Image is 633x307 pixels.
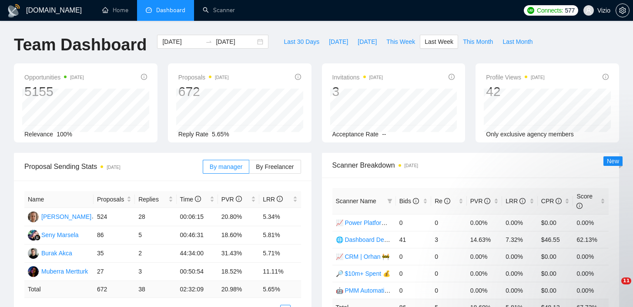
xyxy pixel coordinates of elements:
span: -- [382,131,386,138]
div: 3 [332,83,383,100]
td: 3 [431,231,467,248]
button: [DATE] [353,35,382,49]
span: 100% [57,131,72,138]
span: info-circle [277,196,283,202]
div: Seny Marsela [41,230,79,240]
td: 86 [94,226,135,244]
iframe: Intercom live chat [603,277,624,298]
td: 20.80% [218,208,259,226]
td: 18.60% [218,226,259,244]
img: upwork-logo.png [527,7,534,14]
span: Scanner Breakdown [332,160,609,171]
td: 524 [94,208,135,226]
span: swap-right [205,38,212,45]
span: This Month [463,37,493,46]
button: This Week [382,35,420,49]
span: Proposals [178,72,229,83]
span: info-circle [449,74,455,80]
span: info-circle [576,203,583,209]
time: [DATE] [405,163,418,168]
td: Total [24,281,94,298]
td: 5.71% [259,244,301,263]
div: [PERSON_NAME] [41,212,91,221]
td: 3 [135,263,176,281]
button: [DATE] [324,35,353,49]
span: 11 [621,277,631,284]
a: setting [616,7,630,14]
td: 27 [94,263,135,281]
img: MM [28,266,39,277]
button: This Month [458,35,498,49]
td: 0.00% [467,214,502,231]
span: This Week [386,37,415,46]
a: 📈 CRM | Orhan 🚧 [336,253,390,260]
a: MMMuberra Mertturk [28,267,88,274]
td: 0 [431,248,467,265]
span: Last Week [425,37,453,46]
td: 02:32:09 [177,281,218,298]
div: Burak Akca [41,248,72,258]
span: setting [616,7,629,14]
span: [DATE] [329,37,348,46]
td: $0.00 [538,214,573,231]
td: 00:50:54 [177,263,218,281]
a: 🌐 Dashboard Dev | Orhan [336,236,409,243]
span: LRR [263,196,283,203]
time: [DATE] [531,75,544,80]
span: info-circle [519,198,526,204]
span: New [607,158,619,165]
td: 5.81% [259,226,301,244]
span: By Freelancer [256,163,294,170]
a: BABurak Akca [28,249,72,256]
span: Invitations [332,72,383,83]
span: filter [385,195,394,208]
span: Reply Rate [178,131,208,138]
span: Score [576,193,593,209]
span: CPR [541,198,562,205]
td: 0 [431,265,467,282]
a: searchScanner [203,7,235,14]
span: info-circle [603,74,609,80]
span: PVR [470,198,491,205]
h1: Team Dashboard [14,35,147,55]
td: 0 [396,265,432,282]
span: info-circle [236,196,242,202]
span: dashboard [146,7,152,13]
div: Muberra Mertturk [41,267,88,276]
span: Time [180,196,201,203]
th: Replies [135,191,176,208]
span: 577 [565,6,574,15]
button: Last 30 Days [279,35,324,49]
time: [DATE] [70,75,84,80]
td: 0.00% [573,282,609,299]
a: SMSeny Marsela [28,231,79,238]
span: Scanner Name [336,198,376,205]
td: 35 [94,244,135,263]
span: to [205,38,212,45]
span: Bids [399,198,419,205]
a: homeHome [102,7,128,14]
span: info-circle [141,74,147,80]
img: SK [28,211,39,222]
span: Acceptance Rate [332,131,379,138]
td: 5.65 % [259,281,301,298]
a: SK[PERSON_NAME] [28,213,91,220]
span: [DATE] [358,37,377,46]
span: Dashboard [156,7,185,14]
td: 38 [135,281,176,298]
span: Relevance [24,131,53,138]
time: [DATE] [107,165,120,170]
td: 5.34% [259,208,301,226]
a: 📈 Power Platform | Orhan 🚢 [336,219,418,226]
a: 🔎 $10m+ Spent 💰 [336,270,390,277]
button: setting [616,3,630,17]
td: 41 [396,231,432,248]
img: gigradar-bm.png [34,234,40,241]
span: info-circle [413,198,419,204]
input: End date [216,37,255,46]
input: Start date [162,37,202,46]
img: BA [28,248,39,259]
th: Name [24,191,94,208]
span: info-circle [556,198,562,204]
td: 44:34:00 [177,244,218,263]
